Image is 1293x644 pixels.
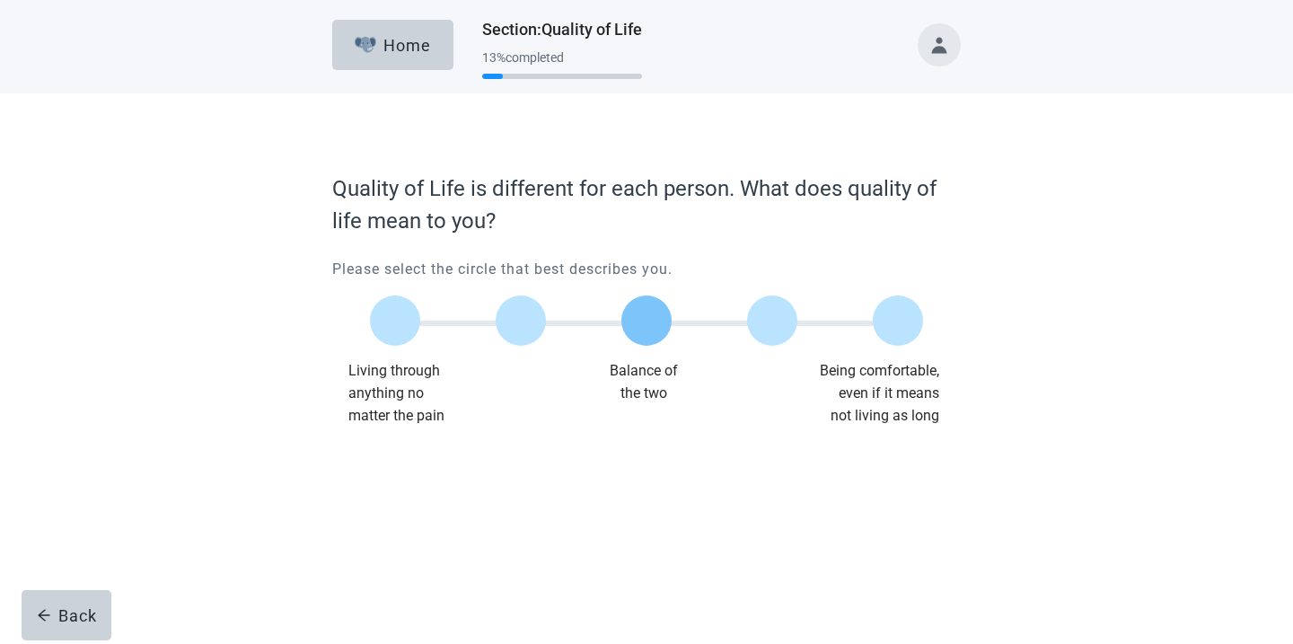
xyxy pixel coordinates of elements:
[348,359,545,427] div: Living through anything no matter the pain
[332,259,961,280] p: Please select the circle that best describes you.
[918,23,961,66] button: Toggle account menu
[355,37,377,53] img: Elephant
[37,608,51,622] span: arrow-left
[355,36,432,54] div: Home
[482,43,642,87] div: Progress section
[332,20,453,70] button: ElephantHome
[332,172,961,237] label: Quality of Life is different for each person. What does quality of life mean to you?
[545,359,742,427] div: Balance of the two
[482,17,642,42] h1: Section : Quality of Life
[37,606,97,624] div: Back
[22,590,111,640] button: arrow-leftBack
[482,50,642,65] div: 13 % completed
[742,359,938,427] div: Being comfortable, even if it means not living as long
